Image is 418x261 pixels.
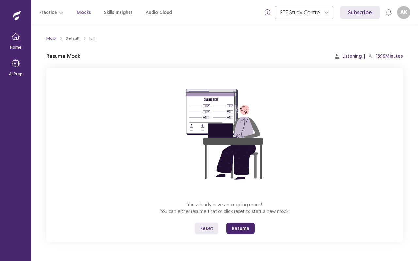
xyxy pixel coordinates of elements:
[160,201,290,215] p: You already have an ongoing mock! You can either resume that or click reset to start a new mock.
[10,44,22,50] p: Home
[376,53,403,60] p: 16:19 Minutes
[364,53,365,60] p: |
[342,53,362,60] p: Listening
[262,7,273,18] button: info
[146,9,172,16] a: Audio Cloud
[104,9,133,16] a: Skills Insights
[280,6,321,19] div: PTE Study Centre
[46,52,80,60] p: Resume Mock
[226,223,255,234] button: Resume
[89,36,95,41] div: Full
[46,36,56,41] a: Mock
[9,71,23,77] p: AI Prep
[39,7,64,18] button: Practice
[340,6,380,19] a: Subscribe
[66,36,80,41] div: Default
[77,9,91,16] a: Mocks
[397,6,410,19] button: AK
[46,36,95,41] nav: breadcrumb
[166,76,283,193] img: attend-mock
[195,223,218,234] button: Reset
